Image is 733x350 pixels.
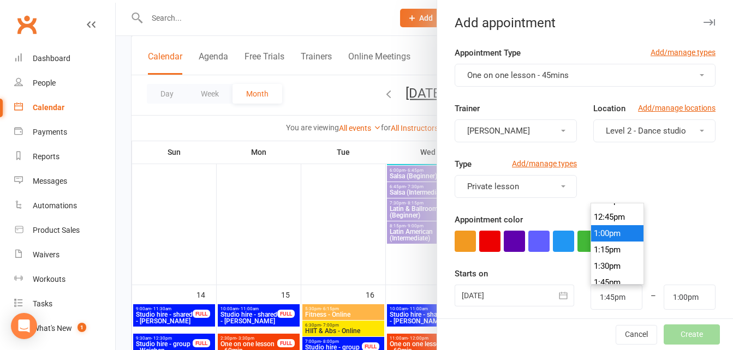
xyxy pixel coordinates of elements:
[78,323,86,332] span: 1
[467,126,530,136] span: [PERSON_NAME]
[591,274,643,291] li: 1:45pm
[651,46,716,58] a: Add/manage types
[33,324,72,333] div: What's New
[591,225,643,242] li: 1:00pm
[455,64,716,87] button: One on one lesson - 45mins
[33,250,59,259] div: Waivers
[33,152,59,161] div: Reports
[455,158,472,171] label: Type
[591,209,643,225] li: 12:45pm
[638,102,716,114] a: Add/manage locations
[467,70,569,80] span: One on one lesson - 45mins
[593,119,716,142] button: Level 2 - Dance studio
[591,258,643,274] li: 1:30pm
[14,120,115,144] a: Payments
[33,201,77,210] div: Automations
[14,144,115,169] a: Reports
[14,243,115,267] a: Waivers
[455,46,521,59] label: Appointment Type
[33,299,52,308] div: Tasks
[33,54,70,63] div: Dashboard
[14,292,115,316] a: Tasks
[591,242,643,258] li: 1:15pm
[14,46,115,71] a: Dashboard
[33,177,67,185] div: Messages
[14,95,115,120] a: Calendar
[606,126,686,136] span: Level 2 - Dance studio
[437,15,733,31] div: Add appointment
[33,226,80,234] div: Product Sales
[33,275,65,283] div: Workouts
[14,267,115,292] a: Workouts
[455,213,523,226] label: Appointment color
[14,71,115,95] a: People
[14,316,115,341] a: What's New1
[455,102,480,115] label: Trainer
[593,102,625,115] label: Location
[455,267,488,280] label: Starts on
[455,119,577,142] button: [PERSON_NAME]
[642,285,664,310] div: –
[33,79,56,87] div: People
[14,194,115,218] a: Automations
[512,158,577,170] a: Add/manage types
[14,218,115,243] a: Product Sales
[33,128,67,136] div: Payments
[616,325,657,345] button: Cancel
[455,175,577,198] button: Private lesson
[14,169,115,194] a: Messages
[11,313,37,339] div: Open Intercom Messenger
[13,11,40,38] a: Clubworx
[33,103,64,112] div: Calendar
[467,182,519,191] span: Private lesson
